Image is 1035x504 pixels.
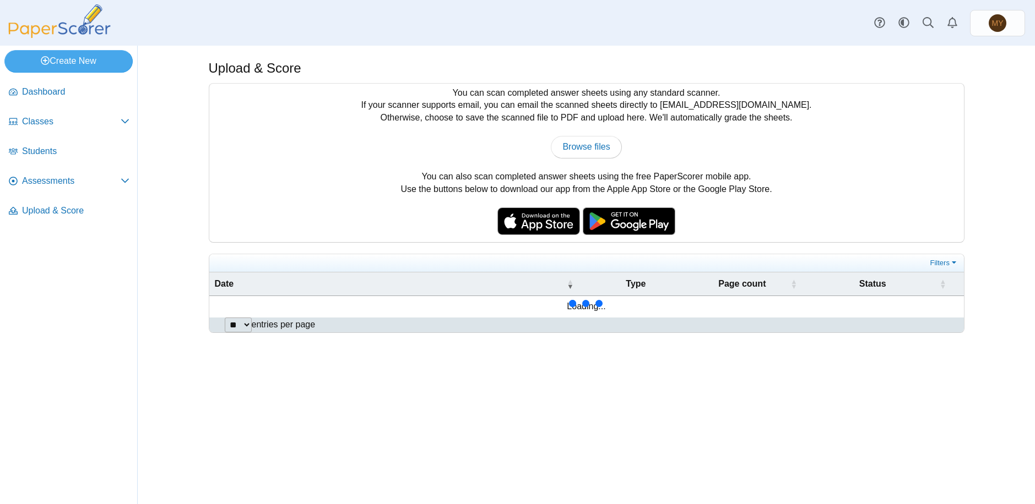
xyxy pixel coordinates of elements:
a: Dashboard [4,79,134,106]
a: Create New [4,50,133,72]
span: Page count : Activate to sort [790,272,797,295]
img: apple-store-badge.svg [497,207,580,235]
a: Filters [928,258,961,269]
h1: Upload & Score [209,59,301,78]
a: PaperScorer [4,30,115,40]
span: Type [626,279,646,288]
a: Classes [4,109,134,135]
span: Assessments [22,175,121,187]
span: Status [859,279,886,288]
div: You can scan completed answer sheets using any standard scanner. If your scanner supports email, ... [209,84,964,242]
span: Page count [718,279,766,288]
img: google-play-badge.png [583,207,675,235]
span: Date [215,279,234,288]
span: Browse files [562,142,610,151]
span: Classes [22,116,121,128]
td: Loading... [209,296,964,317]
a: Ming Yang [970,10,1025,36]
a: Upload & Score [4,198,134,224]
a: Browse files [551,136,621,158]
span: Dashboard [22,86,129,98]
a: Students [4,139,134,165]
span: Ming Yang [989,14,1006,32]
img: PaperScorer [4,4,115,38]
a: Alerts [940,11,964,35]
span: Ming Yang [992,19,1004,27]
label: entries per page [252,320,316,329]
span: Upload & Score [22,205,129,217]
span: Status : Activate to sort [939,272,946,295]
a: Assessments [4,168,134,195]
span: Students [22,145,129,157]
span: Date : Activate to remove sorting [567,272,573,295]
